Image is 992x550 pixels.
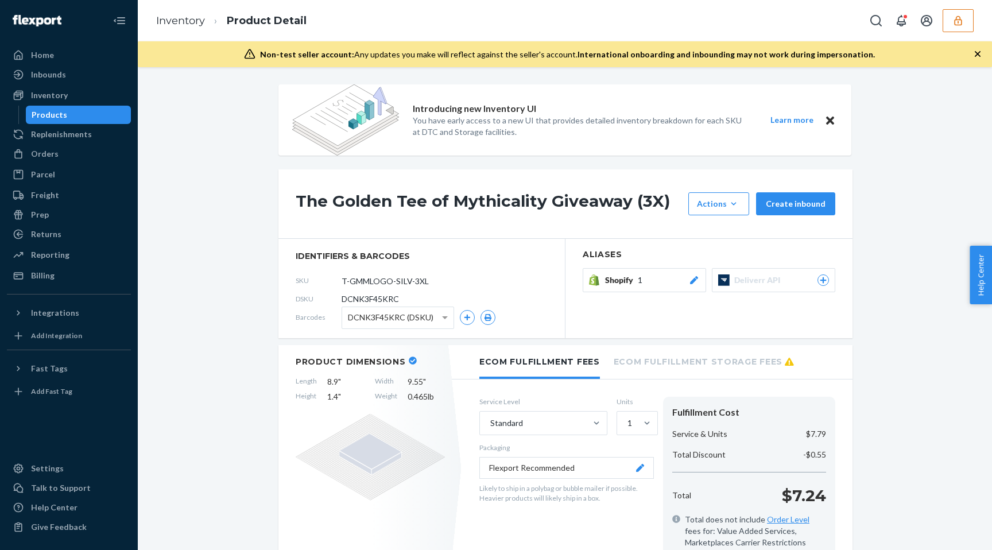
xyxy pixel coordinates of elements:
[296,376,317,388] span: Length
[756,192,835,215] button: Create inbound
[31,129,92,140] div: Replenishments
[296,250,548,262] span: identifiers & barcodes
[31,169,55,180] div: Parcel
[479,397,607,406] label: Service Level
[697,198,741,210] div: Actions
[578,49,875,59] span: International onboarding and inbounding may not work during impersonation.
[408,376,445,388] span: 9.55
[688,192,749,215] button: Actions
[338,377,341,386] span: "
[338,392,341,401] span: "
[605,274,638,286] span: Shopify
[31,90,68,101] div: Inventory
[672,428,727,440] p: Service & Units
[31,228,61,240] div: Returns
[31,482,91,494] div: Talk to Support
[31,148,59,160] div: Orders
[296,357,406,367] h2: Product Dimensions
[638,274,642,286] span: 1
[7,304,131,322] button: Integrations
[26,106,131,124] a: Products
[31,502,77,513] div: Help Center
[31,249,69,261] div: Reporting
[479,457,654,479] button: Flexport Recommended
[296,192,683,215] h1: The Golden Tee of Mythicality Giveaway (3X)
[490,417,523,429] div: Standard
[292,84,399,156] img: new-reports-banner-icon.82668bd98b6a51aee86340f2a7b77ae3.png
[327,391,365,402] span: 1.4
[617,397,654,406] label: Units
[767,514,809,524] a: Order Level
[970,246,992,304] button: Help Center
[712,268,835,292] button: Deliverr API
[31,49,54,61] div: Home
[31,463,64,474] div: Settings
[13,15,61,26] img: Flexport logo
[672,490,691,501] p: Total
[7,327,131,345] a: Add Integration
[7,459,131,478] a: Settings
[7,206,131,224] a: Prep
[614,345,794,377] li: Ecom Fulfillment Storage Fees
[348,308,433,327] span: DCNK3F45KRC (DSKU)
[296,391,317,402] span: Height
[260,49,875,60] div: Any updates you make will reflect against the seller's account.
[7,382,131,401] a: Add Fast Tag
[917,516,981,544] iframe: Opens a widget where you can chat to one of our agents
[31,209,49,220] div: Prep
[479,345,600,379] li: Ecom Fulfillment Fees
[413,115,749,138] p: You have early access to a new UI that provides detailed inventory breakdown for each SKU at DTC ...
[672,406,826,419] div: Fulfillment Cost
[408,391,445,402] span: 0.465 lb
[296,276,342,285] span: SKU
[865,9,888,32] button: Open Search Box
[7,125,131,144] a: Replenishments
[734,274,785,286] span: Deliverr API
[806,428,826,440] p: $7.79
[32,109,67,121] div: Products
[7,479,131,497] button: Talk to Support
[7,186,131,204] a: Freight
[31,386,72,396] div: Add Fast Tag
[7,86,131,104] a: Inventory
[803,449,826,460] p: -$0.55
[7,46,131,64] a: Home
[672,449,726,460] p: Total Discount
[342,293,399,305] span: DCNK3F45KRC
[31,270,55,281] div: Billing
[7,65,131,84] a: Inbounds
[7,498,131,517] a: Help Center
[31,331,82,340] div: Add Integration
[375,391,397,402] span: Weight
[327,376,365,388] span: 8.9
[890,9,913,32] button: Open notifications
[7,145,131,163] a: Orders
[627,417,632,429] div: 1
[147,4,316,38] ol: breadcrumbs
[156,14,205,27] a: Inventory
[7,246,131,264] a: Reporting
[7,165,131,184] a: Parcel
[7,225,131,243] a: Returns
[583,268,706,292] button: Shopify1
[260,49,354,59] span: Non-test seller account:
[375,376,397,388] span: Width
[108,9,131,32] button: Close Navigation
[31,521,87,533] div: Give Feedback
[489,417,490,429] input: Standard
[413,102,536,115] p: Introducing new Inventory UI
[423,377,426,386] span: "
[479,483,654,503] p: Likely to ship in a polybag or bubble mailer if possible. Heavier products will likely ship in a ...
[7,359,131,378] button: Fast Tags
[31,363,68,374] div: Fast Tags
[479,443,654,452] p: Packaging
[782,484,826,507] p: $7.24
[763,113,820,127] button: Learn more
[31,69,66,80] div: Inbounds
[7,518,131,536] button: Give Feedback
[227,14,307,27] a: Product Detail
[296,312,342,322] span: Barcodes
[7,266,131,285] a: Billing
[626,417,627,429] input: 1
